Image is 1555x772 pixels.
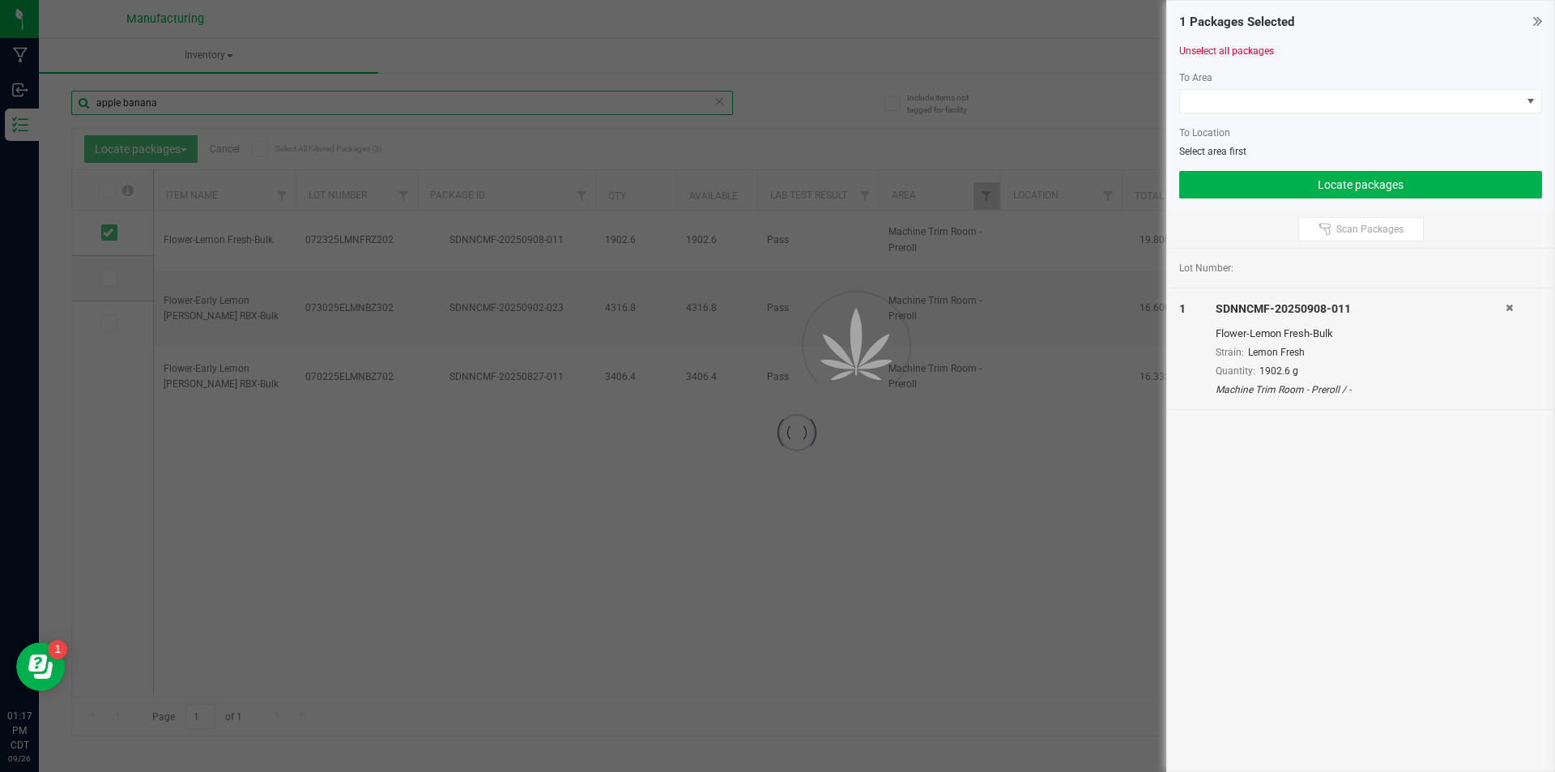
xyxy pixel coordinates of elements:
[1336,223,1404,236] span: Scan Packages
[1179,302,1186,315] span: 1
[1216,347,1244,358] span: Strain:
[1216,301,1506,318] div: SDNNCMF-20250908-011
[1259,365,1298,377] span: 1902.6 g
[1179,45,1274,57] a: Unselect all packages
[1216,326,1506,342] div: Flower-Lemon Fresh-Bulk
[48,640,67,659] iframe: Resource center unread badge
[1216,382,1506,397] div: Machine Trim Room - Preroll / -
[1248,347,1305,358] span: Lemon Fresh
[1179,146,1246,157] span: Select area first
[1298,217,1424,241] button: Scan Packages
[1179,72,1212,83] span: To Area
[16,642,65,691] iframe: Resource center
[1216,365,1255,377] span: Quantity:
[1179,261,1233,275] span: Lot Number:
[1179,127,1230,139] span: To Location
[1179,171,1542,198] button: Locate packages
